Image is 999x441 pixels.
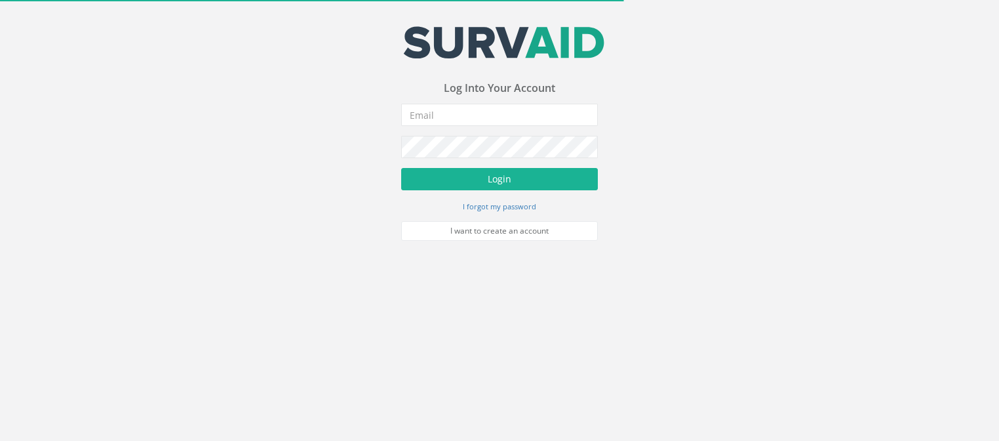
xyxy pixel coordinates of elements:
small: I forgot my password [463,201,536,211]
a: I forgot my password [463,200,536,212]
button: Login [401,168,598,190]
h3: Log Into Your Account [401,83,598,94]
a: I want to create an account [401,221,598,241]
input: Email [401,104,598,126]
